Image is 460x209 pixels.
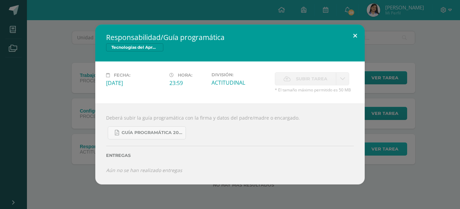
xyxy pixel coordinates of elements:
span: Fecha: [114,73,130,78]
div: Deberá subir la guía programática con la firma y datos del padre/madre o encargado. [95,103,365,184]
span: * El tamaño máximo permitido es 50 MB [275,87,354,93]
span: Guía Programática 2025 bloque III TAC2.pdf [122,130,182,135]
label: División: [211,72,269,77]
span: Tecnologías del Aprendizaje y la Comunicación [106,43,163,51]
div: ACTITUDINAL [211,79,269,86]
i: Aún no se han realizado entregas [106,167,182,173]
a: La fecha de entrega ha expirado [336,72,349,85]
span: Hora: [178,73,192,78]
div: [DATE] [106,79,164,87]
label: La fecha de entrega ha expirado [275,72,336,85]
div: 23:59 [169,79,206,87]
a: Guía Programática 2025 bloque III TAC2.pdf [108,126,186,139]
button: Close (Esc) [346,25,365,47]
span: Subir tarea [296,73,327,85]
h2: Responsabilidad/Guía programática [106,33,354,42]
label: Entregas [106,153,354,158]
